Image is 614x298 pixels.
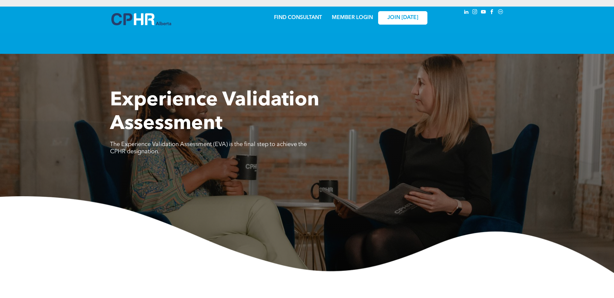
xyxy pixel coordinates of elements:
a: JOIN [DATE] [378,11,427,25]
a: linkedin [463,8,470,17]
a: FIND CONSULTANT [274,15,322,20]
a: instagram [471,8,479,17]
img: A blue and white logo for cp alberta [111,13,171,25]
a: Social network [497,8,504,17]
a: youtube [480,8,487,17]
span: Experience Validation Assessment [110,91,319,134]
a: MEMBER LOGIN [332,15,373,20]
span: JOIN [DATE] [387,15,418,21]
span: The Experience Validation Assessment (EVA) is the final step to achieve the CPHR designation. [110,141,307,155]
a: facebook [489,8,496,17]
